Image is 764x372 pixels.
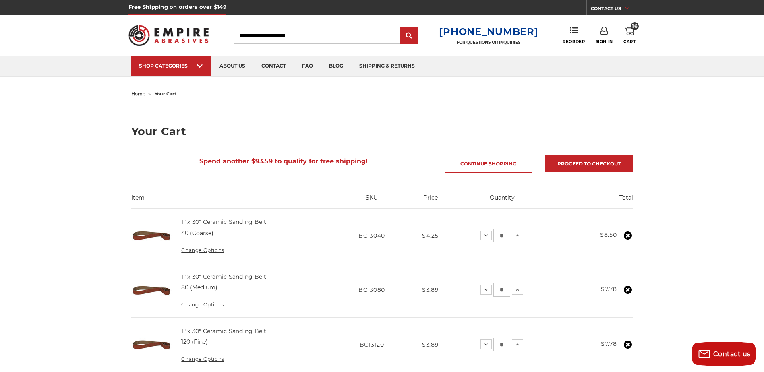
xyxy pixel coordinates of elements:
[131,270,172,310] img: 1" x 30" Ceramic File Belt
[139,63,203,69] div: SHOP CATEGORIES
[334,194,410,208] th: SKU
[401,28,417,44] input: Submit
[713,350,751,358] span: Contact us
[554,194,633,208] th: Total
[358,232,385,239] span: BC13040
[181,327,266,335] a: 1" x 30" Ceramic Sanding Belt
[128,20,209,51] img: Empire Abrasives
[623,39,636,44] span: Cart
[493,338,510,351] input: 1" x 30" Ceramic Sanding Belt Quantity:
[181,229,213,238] dd: 40 (Coarse)
[199,157,368,165] span: Spend another $93.59 to qualify for free shipping!
[410,194,451,208] th: Price
[563,39,585,44] span: Reorder
[422,232,439,239] span: $4.25
[439,40,538,45] p: FOR QUESTIONS OR INQUIRIES
[631,22,639,30] span: 16
[181,273,266,280] a: 1" x 30" Ceramic Sanding Belt
[623,27,636,44] a: 16 Cart
[294,56,321,76] a: faq
[253,56,294,76] a: contact
[131,91,145,97] a: home
[181,302,224,308] a: Change Options
[351,56,423,76] a: shipping & returns
[445,155,532,173] a: Continue Shopping
[596,39,613,44] span: Sign In
[181,218,266,225] a: 1" x 30" Ceramic Sanding Belt
[422,341,439,348] span: $3.89
[601,340,617,347] strong: $7.78
[601,285,617,293] strong: $7.78
[692,342,756,366] button: Contact us
[451,194,554,208] th: Quantity
[155,91,176,97] span: your cart
[545,155,633,172] a: Proceed to checkout
[131,194,334,208] th: Item
[131,324,172,365] img: 1" x 30" Ceramic File Belt
[493,283,510,297] input: 1" x 30" Ceramic Sanding Belt Quantity:
[591,4,636,15] a: CONTACT US
[211,56,253,76] a: about us
[358,286,385,293] span: BC13080
[439,26,538,37] a: [PHONE_NUMBER]
[493,229,510,242] input: 1" x 30" Ceramic Sanding Belt Quantity:
[181,247,224,253] a: Change Options
[181,356,224,362] a: Change Options
[131,215,172,256] img: 1" x 30" Ceramic File Belt
[422,286,439,293] span: $3.89
[321,56,351,76] a: blog
[600,231,617,238] strong: $8.50
[181,283,217,292] dd: 80 (Medium)
[563,27,585,44] a: Reorder
[131,126,633,137] h1: Your Cart
[360,341,384,348] span: BC13120
[181,338,208,346] dd: 120 (Fine)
